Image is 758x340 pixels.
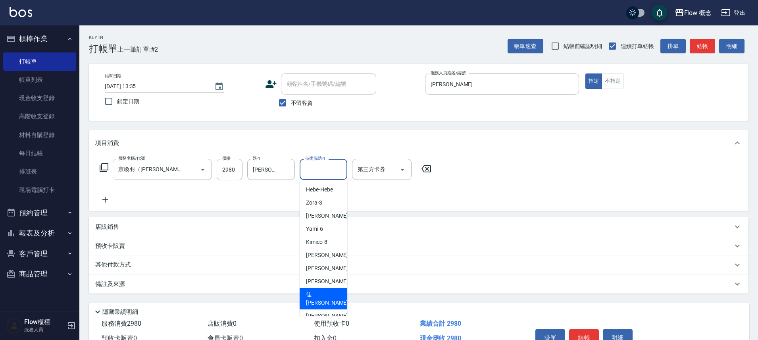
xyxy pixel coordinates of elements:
div: 備註及來源 [89,274,748,294]
span: 鎖定日期 [117,97,139,106]
button: 帳單速查 [508,39,543,54]
button: 明細 [719,39,745,54]
p: 預收卡販賣 [95,242,125,250]
span: Kimico -8 [306,238,327,246]
button: save [652,5,668,21]
p: 項目消費 [95,139,119,147]
div: 店販銷售 [89,217,748,236]
button: 結帳 [690,39,715,54]
a: 帳單列表 [3,71,76,89]
div: 其他付款方式 [89,255,748,274]
button: Open [396,163,409,176]
button: 商品管理 [3,264,76,284]
button: Open [196,163,209,176]
button: Choose date, selected date is 2025-10-11 [210,77,229,96]
p: 隱藏業績明細 [102,308,138,316]
span: 業績合計 2980 [420,320,461,327]
span: Zora -3 [306,199,322,207]
span: 不留客資 [291,99,313,107]
div: 項目消費 [89,130,748,156]
p: 店販銷售 [95,223,119,231]
a: 每日結帳 [3,144,76,162]
span: [PERSON_NAME] -10 [306,251,356,259]
p: 其他付款方式 [95,261,135,269]
span: Hebe -Hebe [306,185,333,194]
button: 櫃檯作業 [3,29,76,49]
span: [PERSON_NAME] -5 [306,212,353,220]
span: 結帳前確認明細 [564,42,602,50]
a: 現場電腦打卡 [3,181,76,199]
a: 排班表 [3,162,76,181]
a: 打帳單 [3,52,76,71]
p: 服務人員 [24,326,65,333]
img: Person [6,318,22,334]
button: 指定 [585,73,602,89]
div: Flow 概念 [684,8,712,18]
span: [PERSON_NAME] -16 [306,277,356,286]
p: 備註及來源 [95,280,125,288]
label: 服務名稱/代號 [118,155,145,161]
button: 不指定 [602,73,624,89]
button: 掛單 [660,39,686,54]
span: 連續打單結帳 [621,42,654,50]
button: 報表及分析 [3,223,76,243]
span: [PERSON_NAME] -99 [306,312,356,320]
label: 帳單日期 [105,73,121,79]
span: 佳[PERSON_NAME] -17 [306,290,356,307]
label: 價格 [222,155,231,161]
h5: Flow櫃檯 [24,318,65,326]
h3: 打帳單 [89,43,117,54]
button: 預約管理 [3,203,76,223]
a: 現金收支登錄 [3,89,76,107]
a: 高階收支登錄 [3,107,76,126]
h2: Key In [89,35,117,40]
label: 服務人員姓名/編號 [431,70,466,76]
img: Logo [10,7,32,17]
span: 上一筆訂單:#2 [117,44,158,54]
span: 使用預收卡 0 [314,320,349,327]
button: 客戶管理 [3,243,76,264]
span: 店販消費 0 [208,320,237,327]
label: 洗-1 [253,155,260,161]
span: 服務消費 2980 [102,320,141,327]
label: 技術協助-1 [305,155,325,161]
input: YYYY/MM/DD hh:mm [105,80,206,93]
button: Flow 概念 [671,5,715,21]
a: 材料自購登錄 [3,126,76,144]
span: Yami -6 [306,225,323,233]
button: 登出 [718,6,748,20]
span: [PERSON_NAME] -11 [306,264,356,272]
div: 預收卡販賣 [89,236,748,255]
